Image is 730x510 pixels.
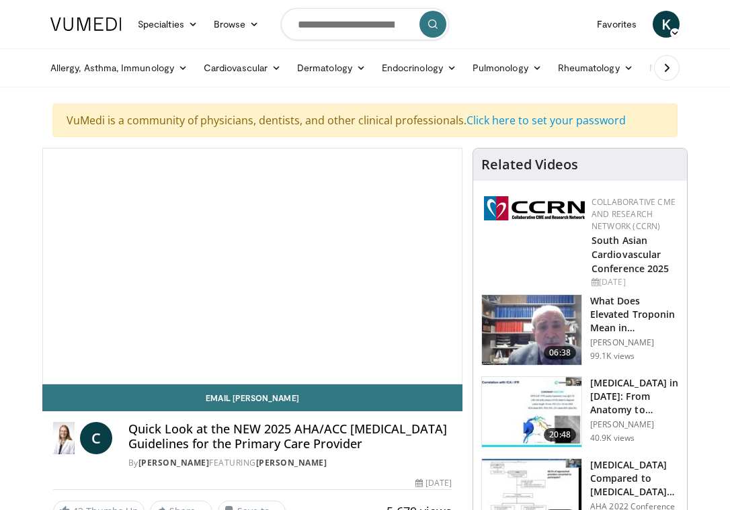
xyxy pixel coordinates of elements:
[550,54,641,81] a: Rheumatology
[128,422,452,451] h4: Quick Look at the NEW 2025 AHA/ACC [MEDICAL_DATA] Guidelines for the Primary Care Provider
[544,346,576,359] span: 06:38
[415,477,452,489] div: [DATE]
[592,234,670,275] a: South Asian Cardiovascular Conference 2025
[590,351,635,362] p: 99.1K views
[464,54,550,81] a: Pulmonology
[281,8,449,40] input: Search topics, interventions
[130,11,206,38] a: Specialties
[482,377,581,447] img: 823da73b-7a00-425d-bb7f-45c8b03b10c3.150x105_q85_crop-smart_upscale.jpg
[80,422,112,454] a: C
[50,17,122,31] img: VuMedi Logo
[53,422,75,454] img: Dr. Catherine P. Benziger
[592,276,676,288] div: [DATE]
[590,376,679,417] h3: [MEDICAL_DATA] in [DATE]: From Anatomy to Physiology to Plaque Burden and …
[481,376,679,448] a: 20:48 [MEDICAL_DATA] in [DATE]: From Anatomy to Physiology to Plaque Burden and … [PERSON_NAME] 4...
[289,54,374,81] a: Dermatology
[128,457,452,469] div: By FEATURING
[138,457,210,468] a: [PERSON_NAME]
[653,11,680,38] a: K
[590,419,679,430] p: [PERSON_NAME]
[206,11,268,38] a: Browse
[589,11,645,38] a: Favorites
[590,337,679,348] p: [PERSON_NAME]
[590,294,679,335] h3: What Does Elevated Troponin Mean in [MEDICAL_DATA]?
[256,457,327,468] a: [PERSON_NAME]
[467,113,626,128] a: Click here to set your password
[590,433,635,443] p: 40.9K views
[590,458,679,499] h3: [MEDICAL_DATA] Compared to [MEDICAL_DATA] for the Prevention of…
[42,54,196,81] a: Allergy, Asthma, Immunology
[592,196,676,232] a: Collaborative CME and Research Network (CCRN)
[42,384,462,411] a: Email [PERSON_NAME]
[52,103,678,137] div: VuMedi is a community of physicians, dentists, and other clinical professionals.
[374,54,464,81] a: Endocrinology
[544,428,576,441] span: 20:48
[481,157,578,173] h4: Related Videos
[481,294,679,366] a: 06:38 What Does Elevated Troponin Mean in [MEDICAL_DATA]? [PERSON_NAME] 99.1K views
[43,148,462,384] video-js: Video Player
[196,54,289,81] a: Cardiovascular
[484,196,585,220] img: a04ee3ba-8487-4636-b0fb-5e8d268f3737.png.150x105_q85_autocrop_double_scale_upscale_version-0.2.png
[482,295,581,365] img: 98daf78a-1d22-4ebe-927e-10afe95ffd94.150x105_q85_crop-smart_upscale.jpg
